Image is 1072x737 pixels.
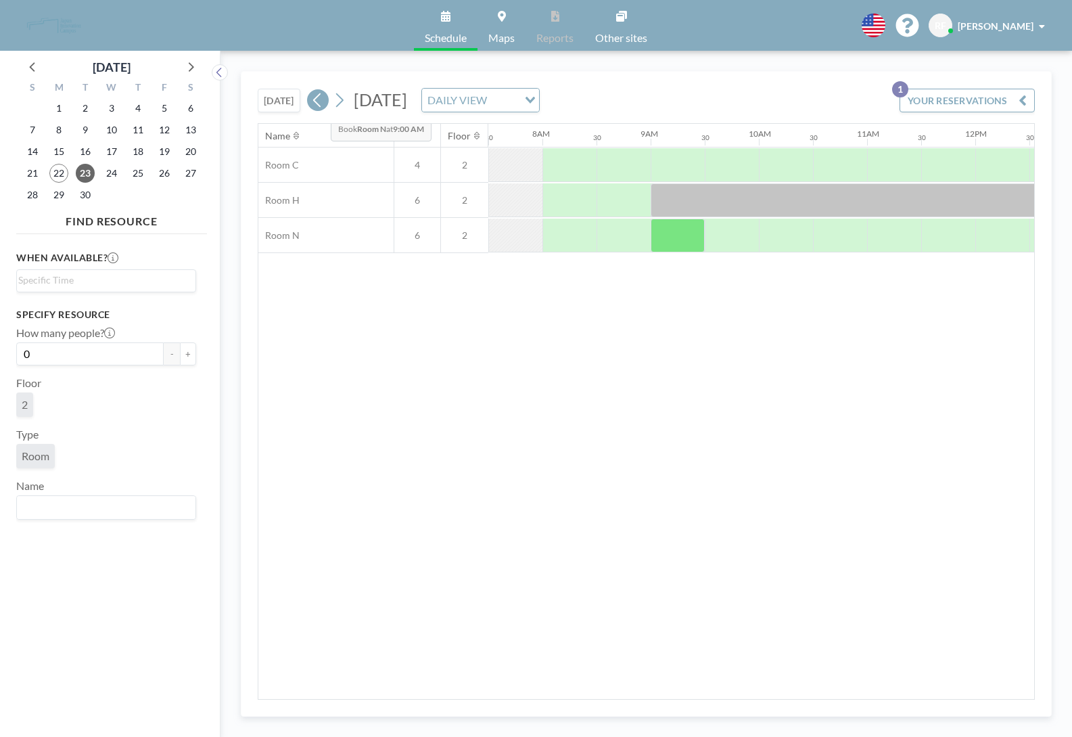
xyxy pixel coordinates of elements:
[102,99,121,118] span: Wednesday, September 3, 2025
[129,164,147,183] span: Thursday, September 25, 2025
[155,99,174,118] span: Friday, September 5, 2025
[258,89,300,112] button: [DATE]
[76,164,95,183] span: Tuesday, September 23, 2025
[23,164,42,183] span: Sunday, September 21, 2025
[958,20,1033,32] span: [PERSON_NAME]
[258,159,299,171] span: Room C
[49,164,68,183] span: Monday, September 22, 2025
[1026,133,1034,142] div: 30
[22,12,87,39] img: organization-logo
[16,326,115,340] label: How many people?
[23,120,42,139] span: Sunday, September 7, 2025
[16,309,196,321] h3: Specify resource
[102,164,121,183] span: Wednesday, September 24, 2025
[164,342,180,365] button: -
[393,124,424,134] b: 9:00 AM
[49,120,68,139] span: Monday, September 8, 2025
[935,20,946,32] span: RF
[181,164,200,183] span: Saturday, September 27, 2025
[536,32,574,43] span: Reports
[155,142,174,161] span: Friday, September 19, 2025
[258,194,300,206] span: Room H
[23,142,42,161] span: Sunday, September 14, 2025
[180,342,196,365] button: +
[394,159,440,171] span: 4
[177,80,204,97] div: S
[448,130,471,142] div: Floor
[593,133,601,142] div: 30
[441,229,488,242] span: 2
[16,479,44,493] label: Name
[595,32,647,43] span: Other sites
[22,449,49,463] span: Room
[965,129,987,139] div: 12PM
[181,120,200,139] span: Saturday, September 13, 2025
[102,120,121,139] span: Wednesday, September 10, 2025
[18,499,188,516] input: Search for option
[331,114,432,141] span: Book at
[93,58,131,76] div: [DATE]
[155,164,174,183] span: Friday, September 26, 2025
[99,80,125,97] div: W
[76,185,95,204] span: Tuesday, September 30, 2025
[16,428,39,441] label: Type
[76,120,95,139] span: Tuesday, September 9, 2025
[488,32,515,43] span: Maps
[441,159,488,171] span: 2
[22,398,28,411] span: 2
[181,142,200,161] span: Saturday, September 20, 2025
[485,133,493,142] div: 30
[129,142,147,161] span: Thursday, September 18, 2025
[49,142,68,161] span: Monday, September 15, 2025
[918,133,926,142] div: 30
[354,89,407,110] span: [DATE]
[76,99,95,118] span: Tuesday, September 2, 2025
[892,81,908,97] p: 1
[394,229,440,242] span: 6
[701,133,709,142] div: 30
[265,130,290,142] div: Name
[640,129,658,139] div: 9AM
[532,129,550,139] div: 8AM
[491,91,517,109] input: Search for option
[20,80,46,97] div: S
[357,124,386,134] b: Room N
[749,129,771,139] div: 10AM
[425,32,467,43] span: Schedule
[46,80,72,97] div: M
[18,273,188,288] input: Search for option
[441,194,488,206] span: 2
[72,80,99,97] div: T
[23,185,42,204] span: Sunday, September 28, 2025
[124,80,151,97] div: T
[425,91,490,109] span: DAILY VIEW
[102,142,121,161] span: Wednesday, September 17, 2025
[258,229,300,242] span: Room N
[129,120,147,139] span: Thursday, September 11, 2025
[49,99,68,118] span: Monday, September 1, 2025
[17,496,195,519] div: Search for option
[810,133,818,142] div: 30
[151,80,177,97] div: F
[181,99,200,118] span: Saturday, September 6, 2025
[394,194,440,206] span: 6
[16,376,41,390] label: Floor
[17,270,195,290] div: Search for option
[49,185,68,204] span: Monday, September 29, 2025
[422,89,539,112] div: Search for option
[857,129,879,139] div: 11AM
[16,209,207,228] h4: FIND RESOURCE
[155,120,174,139] span: Friday, September 12, 2025
[76,142,95,161] span: Tuesday, September 16, 2025
[900,89,1035,112] button: YOUR RESERVATIONS1
[129,99,147,118] span: Thursday, September 4, 2025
